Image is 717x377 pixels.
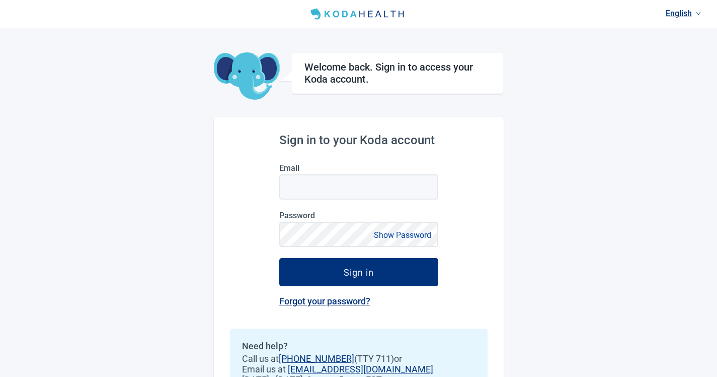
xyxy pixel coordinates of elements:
a: [PHONE_NUMBER] [279,353,354,364]
span: down [696,11,701,16]
div: Sign in [344,267,374,277]
a: Current language: English [662,5,705,22]
h2: Sign in to your Koda account [279,133,438,147]
button: Sign in [279,258,438,286]
label: Email [279,163,438,173]
a: Forgot your password? [279,296,370,306]
img: Koda Elephant [214,52,280,101]
button: Show Password [371,228,434,242]
h2: Need help? [242,341,475,351]
span: Email us at [242,364,475,374]
h1: Welcome back. Sign in to access your Koda account. [304,61,491,85]
label: Password [279,211,438,220]
img: Koda Health [306,6,410,22]
a: [EMAIL_ADDRESS][DOMAIN_NAME] [288,364,433,374]
span: Call us at (TTY 711) or [242,353,475,364]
